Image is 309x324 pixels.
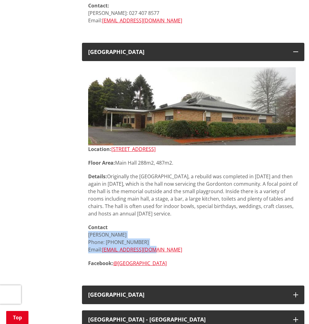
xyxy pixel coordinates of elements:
[82,43,304,61] button: [GEOGRAPHIC_DATA]
[88,173,298,217] p: Originally the [GEOGRAPHIC_DATA], a rebuild was completed in [DATE] and then again in [DATE], whi...
[88,159,115,166] strong: Floor Area:
[88,292,287,298] h3: [GEOGRAPHIC_DATA]
[82,286,304,304] button: [GEOGRAPHIC_DATA]
[102,17,182,24] a: [EMAIL_ADDRESS][DOMAIN_NAME]
[102,246,182,253] a: [EMAIL_ADDRESS][DOMAIN_NAME]
[6,311,28,324] a: Top
[88,2,298,24] p: [PERSON_NAME]: 027 407 8577 Email:
[88,260,113,267] strong: Facebook:
[88,159,298,166] p: Main Hall 288m2, 487m2.
[88,173,107,180] strong: Details:
[281,298,303,320] iframe: Messenger Launcher
[113,260,167,267] a: @[GEOGRAPHIC_DATA]
[88,49,287,55] h3: [GEOGRAPHIC_DATA]
[88,224,298,253] p: [PERSON_NAME] Phone: [PHONE_NUMBER] Email:
[88,2,109,9] strong: Contact:
[88,224,108,231] strong: Contact
[88,146,111,153] strong: Location:
[111,146,156,153] a: [STREET_ADDRESS]
[88,67,296,145] img: Gordonton-District-Hall-cropped
[88,317,287,323] h3: [GEOGRAPHIC_DATA] - [GEOGRAPHIC_DATA]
